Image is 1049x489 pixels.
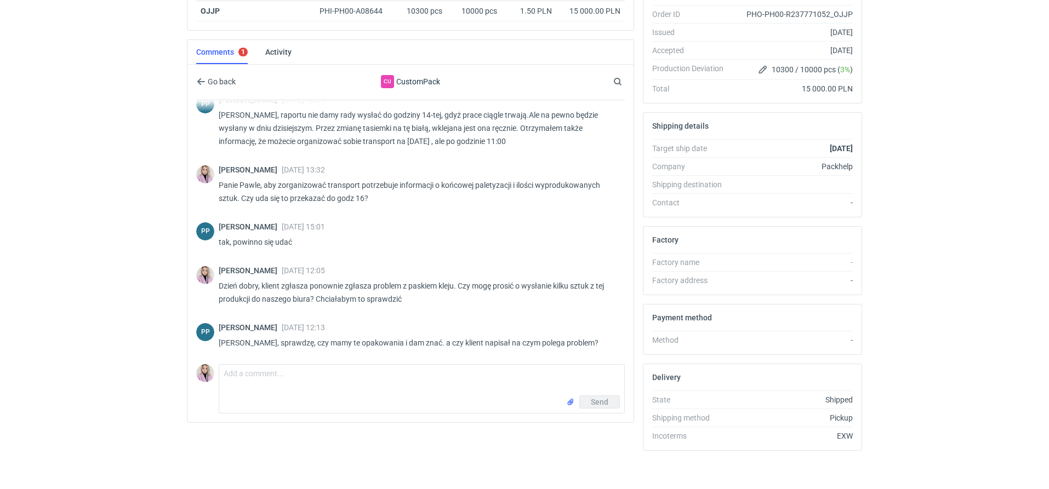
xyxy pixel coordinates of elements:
[397,1,447,21] div: 10300 pcs
[219,165,282,174] span: [PERSON_NAME]
[561,5,620,16] div: 15 000.00 PLN
[282,266,325,275] span: [DATE] 12:05
[652,27,732,38] div: Issued
[282,323,325,332] span: [DATE] 12:13
[219,235,616,249] p: tak, powinno się udać
[321,75,500,88] div: CustomPack
[732,161,853,172] div: Packhelp
[196,95,214,113] figcaption: PP
[732,27,853,38] div: [DATE]
[652,179,732,190] div: Shipping destination
[219,266,282,275] span: [PERSON_NAME]
[732,83,853,94] div: 15 000.00 PLN
[206,78,236,85] span: Go back
[732,45,853,56] div: [DATE]
[219,108,616,148] p: [PERSON_NAME], raportu nie damy rady wysłać do godziny 14-tej, gdyż prace ciągle trwają.Ale na pe...
[652,143,732,154] div: Target ship date
[196,75,236,88] button: Go back
[652,63,732,76] div: Production Deviation
[652,161,732,172] div: Company
[196,222,214,240] figcaption: PP
[265,40,292,64] a: Activity
[652,430,732,441] div: Incoterms
[732,394,853,405] div: Shipped
[506,5,552,16] div: 1.50 PLN
[652,45,732,56] div: Accepted
[196,222,214,240] div: Paweł Puch
[732,197,853,208] div: -
[219,179,616,205] p: Panie Pawle, aby zorganizować transport potrzebuje informacji o końcowej paletyzacji i ilości wyp...
[282,222,325,231] span: [DATE] 15:01
[652,394,732,405] div: State
[652,235,679,244] h2: Factory
[196,323,214,341] div: Paweł Puch
[652,197,732,208] div: Contact
[732,9,853,20] div: PHO-PH00-R237771052_OJJP
[196,165,214,183] img: Klaudia Wiśniewska
[611,75,646,88] input: Search
[241,48,245,56] div: 1
[732,430,853,441] div: EXW
[282,165,325,174] span: [DATE] 13:32
[732,335,853,346] div: -
[756,63,769,76] button: Edit production Deviation
[732,257,853,268] div: -
[732,275,853,286] div: -
[772,64,853,75] span: 10300 / 10000 pcs ( )
[652,83,732,94] div: Total
[652,9,732,20] div: Order ID
[840,65,850,74] span: 3%
[732,412,853,423] div: Pickup
[830,144,853,153] strong: [DATE]
[652,122,709,130] h2: Shipping details
[219,279,616,306] p: Dzień dobry, klient zgłasza ponownie zgłasza problem z paskiem kleju. Czy mogę prosić o wysłanie ...
[196,266,214,284] img: Klaudia Wiśniewska
[381,75,394,88] div: CustomPack
[196,364,214,382] img: Klaudia Wiśniewska
[201,7,220,15] a: OJJP
[219,323,282,332] span: [PERSON_NAME]
[219,336,616,349] p: [PERSON_NAME], sprawdzę, czy mamy te opakowania i dam znać. a czy klient napisał na czym polega p...
[652,257,732,268] div: Factory name
[652,335,732,346] div: Method
[591,398,608,406] span: Send
[219,222,282,231] span: [PERSON_NAME]
[381,75,394,88] figcaption: Cu
[579,395,620,409] button: Send
[196,40,248,64] a: Comments1
[652,275,732,286] div: Factory address
[447,1,501,21] div: 10000 pcs
[196,323,214,341] figcaption: PP
[652,412,732,423] div: Shipping method
[652,373,681,382] h2: Delivery
[196,95,214,113] div: Paweł Puch
[320,5,393,16] div: PHI-PH00-A08644
[652,313,712,322] h2: Payment method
